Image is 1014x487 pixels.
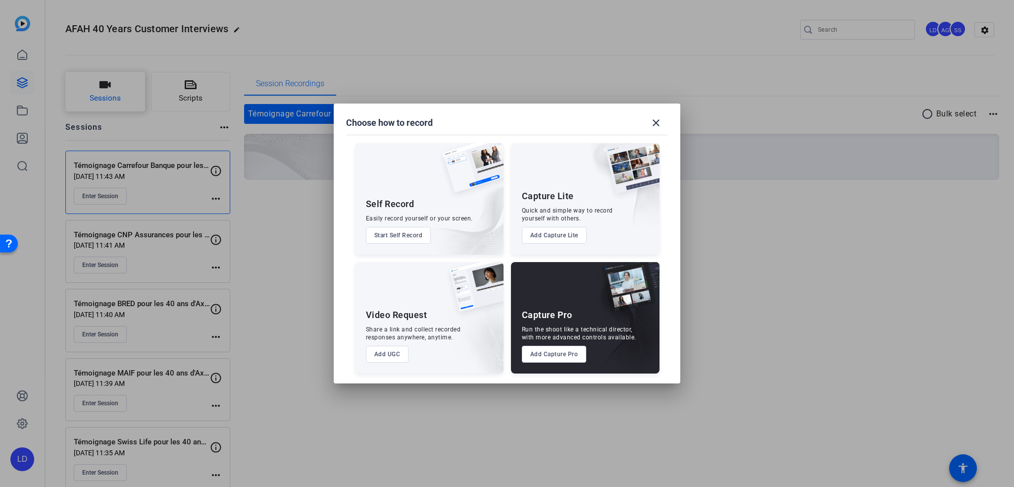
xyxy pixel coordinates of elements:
[522,325,636,341] div: Run the shoot like a technical director, with more advanced controls available.
[366,198,414,210] div: Self Record
[366,309,427,321] div: Video Request
[446,293,504,374] img: embarkstudio-ugc-content.png
[650,117,662,129] mat-icon: close
[598,143,659,204] img: capture-lite.png
[366,346,409,363] button: Add UGC
[571,143,659,242] img: embarkstudio-capture-lite.png
[522,190,574,202] div: Capture Lite
[346,117,433,129] h1: Choose how to record
[522,207,613,222] div: Quick and simple way to record yourself with others.
[366,215,473,222] div: Easily record yourself or your screen.
[442,262,504,322] img: ugc-content.png
[586,274,659,374] img: embarkstudio-capture-pro.png
[522,227,587,244] button: Add Capture Lite
[366,325,461,341] div: Share a link and collect recorded responses anywhere, anytime.
[435,143,504,203] img: self-record.png
[522,309,572,321] div: Capture Pro
[417,164,504,255] img: embarkstudio-self-record.png
[522,346,587,363] button: Add Capture Pro
[366,227,431,244] button: Start Self Record
[594,262,659,323] img: capture-pro.png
